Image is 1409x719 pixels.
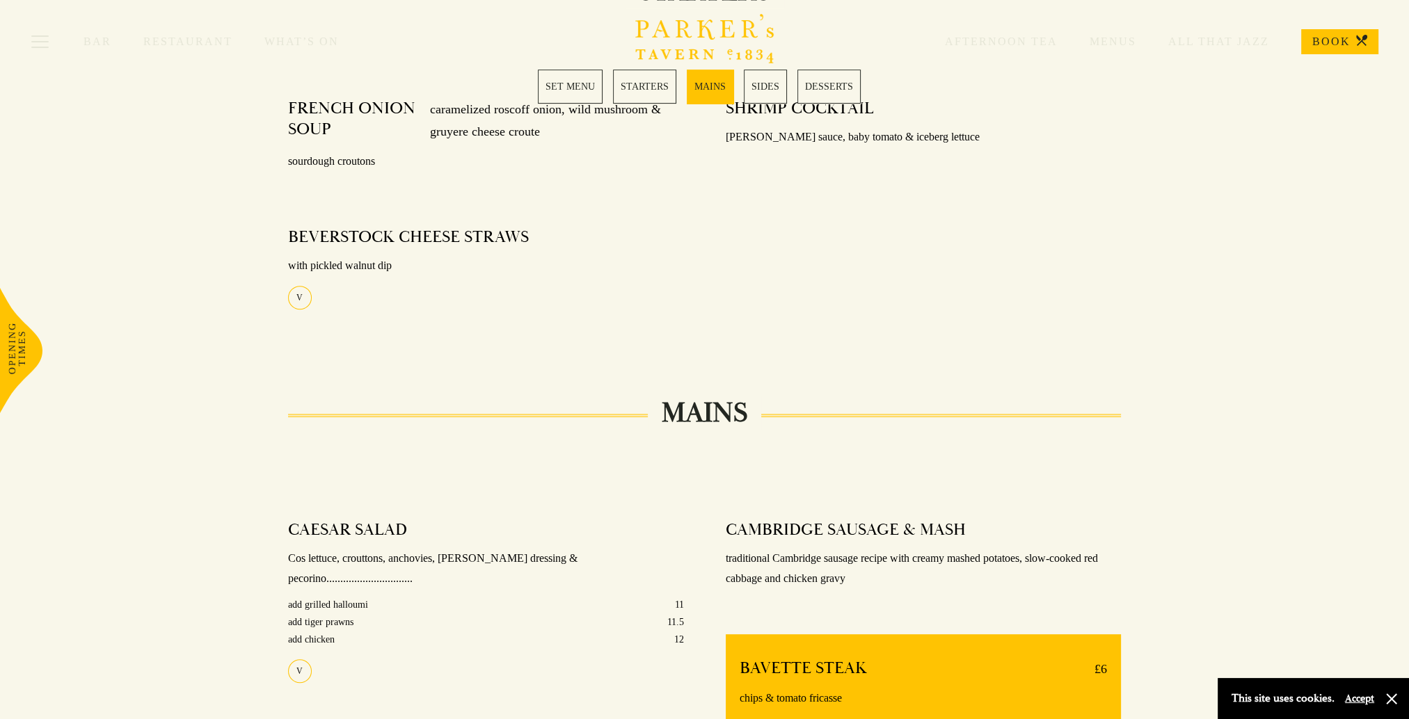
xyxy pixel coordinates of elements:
[288,519,407,540] h4: CAESAR SALAD
[674,631,684,648] p: 12
[613,70,676,104] a: 2 / 5
[288,596,368,613] p: add grilled halloumi
[797,70,861,104] a: 5 / 5
[740,688,1108,709] p: chips & tomato fricasse
[288,286,312,309] div: V
[687,70,733,104] a: 3 / 5
[288,227,529,248] h4: BEVERSTOCK CHEESE STRAWS
[740,658,867,680] h4: BAVETTE STEAK
[288,256,684,276] p: with pickled walnut dip
[1081,658,1107,680] p: £6
[675,596,684,613] p: 11
[288,549,684,589] p: Cos lettuce, crouttons, anchovies, [PERSON_NAME] dressing & pecorino...............................
[667,613,684,631] p: 11.5
[288,631,335,648] p: add chicken
[648,396,761,430] h2: MAINS
[726,519,966,540] h4: CAMBRIDGE SAUSAGE & MASH
[726,549,1122,589] p: traditional Cambridge sausage recipe with creamy mashed potatoes, slow-cooked red cabbage and chi...
[1232,688,1335,709] p: This site uses cookies.
[538,70,603,104] a: 1 / 5
[288,659,312,683] div: V
[744,70,787,104] a: 4 / 5
[1345,692,1374,705] button: Accept
[288,613,353,631] p: add tiger prawns
[288,152,684,172] p: sourdough croutons
[1385,692,1399,706] button: Close and accept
